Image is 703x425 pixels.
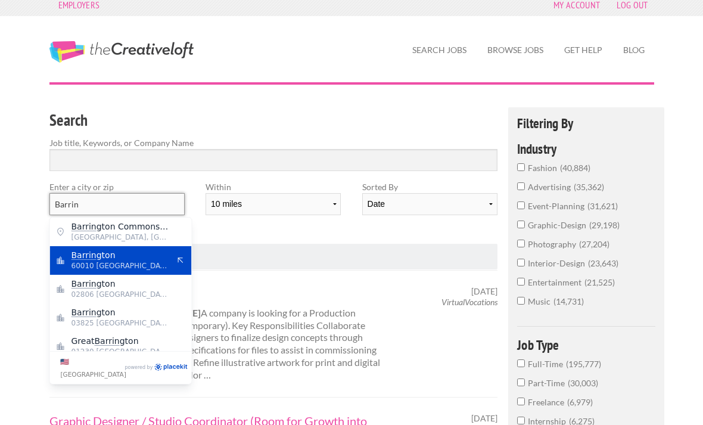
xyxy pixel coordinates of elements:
[553,296,584,306] span: 14,731
[49,137,498,149] label: Job title, Keywords, or Company Name
[71,289,169,300] span: 02806 [GEOGRAPHIC_DATA]
[568,378,598,388] span: 30,003
[517,221,525,228] input: graphic-design29,198
[49,149,498,171] input: Search
[71,278,169,289] span: gton
[175,255,186,266] button: Apply suggestion
[362,193,497,215] select: Sort results by
[471,413,497,424] span: [DATE]
[579,239,609,249] span: 27,204
[584,277,615,287] span: 21,525
[574,182,604,192] span: 35,362
[71,279,97,288] mark: Barrin
[528,397,567,407] span: Freelance
[528,258,588,268] span: interior-design
[71,250,169,260] span: gton
[517,116,656,130] h4: Filtering By
[587,201,618,211] span: 31,621
[614,36,654,64] a: Blog
[71,260,169,271] span: 60010 [GEOGRAPHIC_DATA]
[528,220,589,230] span: graphic-design
[517,163,525,171] input: fashion40,884
[362,181,497,193] label: Sorted By
[403,36,476,64] a: Search Jobs
[589,220,620,230] span: 29,198
[71,336,169,346] span: Great gton
[517,142,656,156] h4: Industry
[71,307,169,318] span: gton
[71,318,169,328] span: 03825 [GEOGRAPHIC_DATA]
[528,359,566,369] span: Full-Time
[517,297,525,305] input: music14,731
[441,297,497,307] em: VirtualVocations
[71,308,97,317] mark: Barrin
[71,222,97,231] mark: Barrin
[154,363,188,373] a: PlaceKit.io
[517,201,525,209] input: event-planning31,621
[94,336,119,346] mark: Barrin
[588,258,618,268] span: 23,643
[517,278,525,286] input: entertainment21,525
[71,250,97,260] mark: Barrin
[478,36,553,64] a: Browse Jobs
[567,397,593,407] span: 6,979
[560,163,590,173] span: 40,884
[206,181,341,193] label: Within
[528,277,584,287] span: entertainment
[50,218,192,351] div: Address suggestions
[517,182,525,190] input: advertising35,362
[517,259,525,266] input: interior-design23,643
[517,338,656,352] h4: Job Type
[517,398,525,405] input: Freelance6,979
[39,286,391,381] div: A company is looking for a Production Artist, Duel Masters (Contract / Temporary). Key Responsibi...
[517,379,525,386] input: Part-Time30,003
[528,201,587,211] span: event-planning
[61,355,123,380] label: Change country
[125,363,153,373] span: Powered by
[49,109,498,132] h3: Search
[566,359,601,369] span: 195,777
[49,181,185,193] label: Enter a city or zip
[471,286,497,297] span: [DATE]
[71,232,169,243] span: [GEOGRAPHIC_DATA], [GEOGRAPHIC_DATA]
[528,296,553,306] span: music
[49,286,381,302] a: Production Artist for Print
[528,163,560,173] span: fashion
[71,221,169,232] span: gton Commons Court
[71,346,169,357] span: 01230 [GEOGRAPHIC_DATA]
[517,359,525,367] input: Full-Time195,777
[49,41,194,63] a: The Creative Loft
[528,378,568,388] span: Part-Time
[517,240,525,247] input: photography27,204
[555,36,612,64] a: Get Help
[517,417,525,424] input: Internship6,275
[528,182,574,192] span: advertising
[61,371,126,378] span: [GEOGRAPHIC_DATA]
[528,239,579,249] span: photography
